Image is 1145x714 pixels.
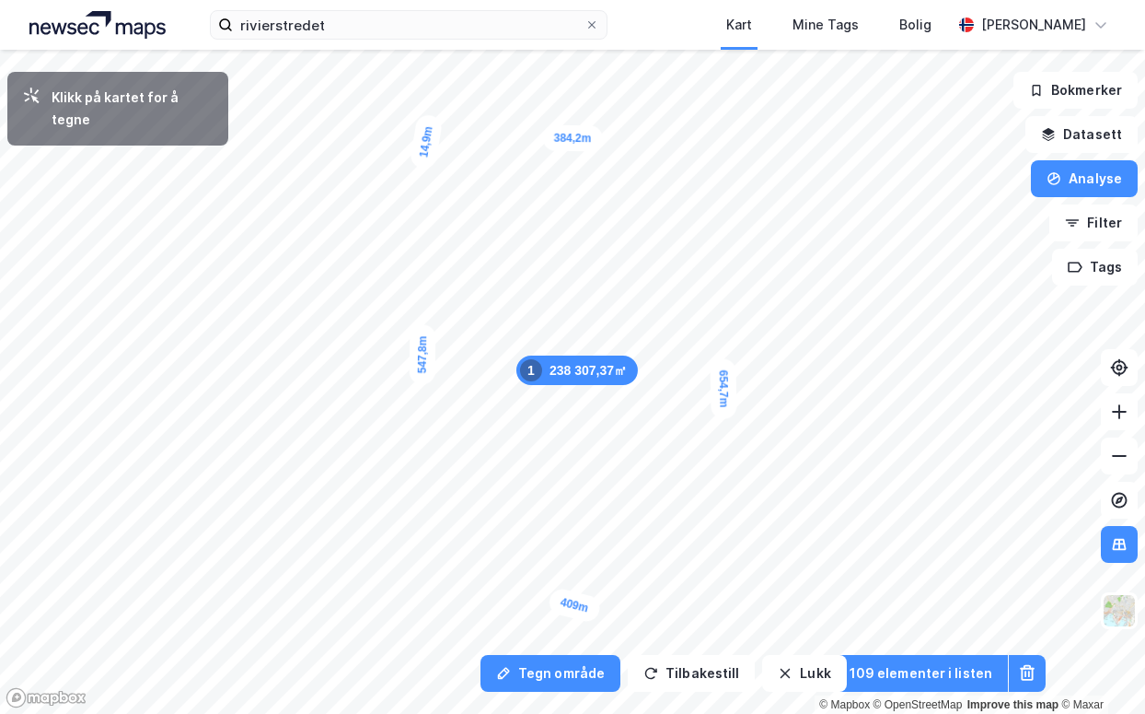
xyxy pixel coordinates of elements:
img: Z [1102,593,1137,628]
button: Tags [1052,249,1138,286]
a: Mapbox [819,698,870,711]
div: Map marker [410,324,436,384]
div: Map marker [516,356,638,385]
div: Map marker [542,125,602,152]
input: Søk på adresse, matrikkel, gårdeiere, leietakere eller personer [233,11,584,39]
button: Filter [1049,205,1138,241]
div: Bolig [899,14,931,36]
button: Tilbakestill [628,655,755,692]
button: Lukk [762,655,846,692]
div: Klikk på kartet for å tegne [52,87,214,131]
button: Datasett [1025,116,1138,153]
button: 109 elementer i listen [834,655,1008,692]
a: Improve this map [967,698,1058,711]
a: OpenStreetMap [873,698,963,711]
div: Mine Tags [792,14,859,36]
iframe: Chat Widget [1053,626,1145,714]
div: Map marker [710,358,736,418]
button: Tegn område [480,655,620,692]
img: logo.a4113a55bc3d86da70a041830d287a7e.svg [29,11,166,39]
button: Analyse [1031,160,1138,197]
div: Map marker [547,587,602,624]
div: Kart [726,14,752,36]
a: Mapbox homepage [6,687,87,708]
div: 1 [520,359,542,381]
div: Map marker [409,113,443,170]
button: Bokmerker [1013,72,1138,109]
div: [PERSON_NAME] [981,14,1086,36]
